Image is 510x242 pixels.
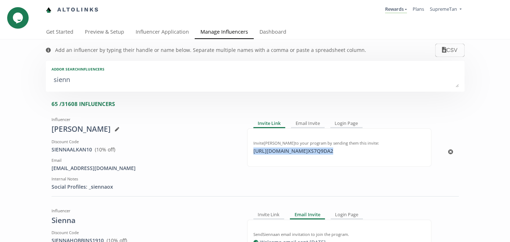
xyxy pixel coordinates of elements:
a: Get Started [40,25,79,40]
div: Login Page [331,211,363,219]
span: SupremeTan [430,6,457,12]
div: Discount Code [52,139,236,145]
span: ( 10 % off) [95,146,115,153]
div: Add or search INFLUENCERS [52,67,459,72]
div: Internal Notes [52,176,236,182]
div: Invite Link [253,120,286,128]
div: Send Sienna an email invitation to join the program. [253,232,425,237]
div: Social Profiles: _siennaox [52,183,236,190]
div: Login Page [330,120,363,128]
div: Email [52,158,236,163]
a: Manage Influencers [195,25,254,40]
a: SupremeTan [430,6,461,14]
div: [EMAIL_ADDRESS][DOMAIN_NAME] [52,165,236,172]
button: CSV [435,44,464,57]
a: Altolinks [46,4,99,16]
a: Rewards [385,6,407,14]
div: Influencer [52,117,236,122]
img: favicon-32x32.png [46,7,52,13]
textarea: sienn [52,73,459,87]
iframe: chat widget [7,7,30,29]
a: Preview & Setup [79,25,130,40]
div: Discount Code [52,230,236,236]
div: Email Invite [290,211,325,219]
div: [PERSON_NAME] [52,124,236,135]
a: Influencer Application [130,25,195,40]
div: Invite [PERSON_NAME] to your program by sending them this invite: [253,140,425,146]
div: 65 / 31608 INFLUENCERS [52,100,465,108]
a: SIENNAALKAN10 [52,146,92,153]
div: Invite Link [253,211,285,219]
a: Dashboard [254,25,292,40]
div: Sienna [52,215,236,226]
div: Influencer [52,208,236,214]
div: Email Invite [291,120,325,128]
a: Plans [413,6,424,12]
div: [URL][DOMAIN_NAME] XS7Q9DA2 [249,147,337,155]
div: Add an influencer by typing their handle or name below. Separate multiple names with a comma or p... [55,47,366,54]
